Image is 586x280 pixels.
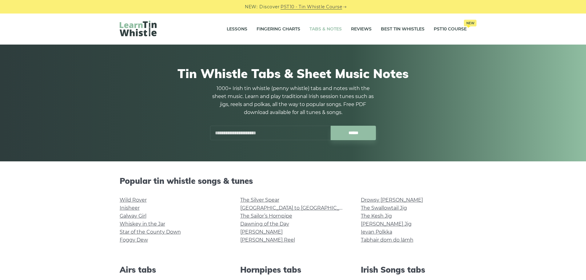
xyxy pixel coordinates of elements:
a: Wild Rover [120,197,147,203]
a: [PERSON_NAME] Jig [361,221,412,227]
a: PST10 CourseNew [434,22,467,37]
a: The Sailor’s Hornpipe [240,213,292,219]
h2: Airs tabs [120,265,225,274]
a: [GEOGRAPHIC_DATA] to [GEOGRAPHIC_DATA] [240,205,354,211]
h2: Irish Songs tabs [361,265,467,274]
a: Foggy Dew [120,237,148,243]
a: Best Tin Whistles [381,22,425,37]
h2: Hornpipes tabs [240,265,346,274]
a: Tabhair dom do lámh [361,237,413,243]
a: Galway Girl [120,213,146,219]
a: The Silver Spear [240,197,279,203]
a: Reviews [351,22,372,37]
a: Tabs & Notes [309,22,342,37]
a: Ievan Polkka [361,229,392,235]
p: 1000+ Irish tin whistle (penny whistle) tabs and notes with the sheet music. Learn and play tradi... [210,85,376,116]
a: Lessons [227,22,247,37]
a: [PERSON_NAME] Reel [240,237,295,243]
a: Whiskey in the Jar [120,221,165,227]
a: Star of the County Down [120,229,181,235]
a: Drowsy [PERSON_NAME] [361,197,423,203]
h1: Tin Whistle Tabs & Sheet Music Notes [120,66,467,81]
a: The Kesh Jig [361,213,392,219]
a: [PERSON_NAME] [240,229,283,235]
a: Dawning of the Day [240,221,289,227]
a: The Swallowtail Jig [361,205,407,211]
a: Fingering Charts [257,22,300,37]
span: New [464,20,476,26]
a: Inisheer [120,205,140,211]
h2: Popular tin whistle songs & tunes [120,176,467,186]
img: LearnTinWhistle.com [120,21,157,36]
